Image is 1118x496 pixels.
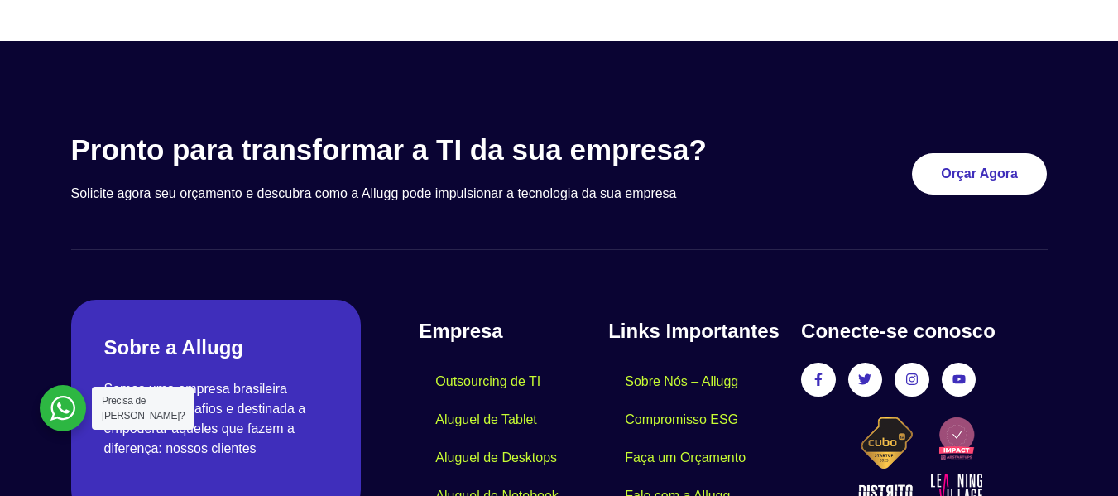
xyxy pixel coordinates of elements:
[912,153,1047,195] a: Orçar Agora
[419,439,573,477] a: Aluguel de Desktops
[608,401,755,439] a: Compromisso ESG
[71,132,784,167] h3: Pronto para transformar a TI da sua empresa?
[608,363,755,401] a: Sobre Nós – Allugg
[419,316,608,346] h4: Empresa
[419,401,553,439] a: Aluguel de Tablet
[71,184,784,204] p: Solicite agora seu orçamento e descubra como a Allugg pode impulsionar a tecnologia da sua empresa
[801,316,1047,346] h4: Conecte-se conosco
[608,316,785,346] h4: Links Importantes
[941,167,1018,181] span: Orçar Agora
[104,379,329,459] p: Somos uma empresa brasileira movida por desafios e destinada a empoderar aqueles que fazem a dife...
[419,363,557,401] a: Outsourcing de TI
[820,284,1118,496] iframe: Chat Widget
[608,439,762,477] a: Faça um Orçamento
[820,284,1118,496] div: Widget de chat
[102,395,185,421] span: Precisa de [PERSON_NAME]?
[104,333,329,363] h2: Sobre a Allugg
